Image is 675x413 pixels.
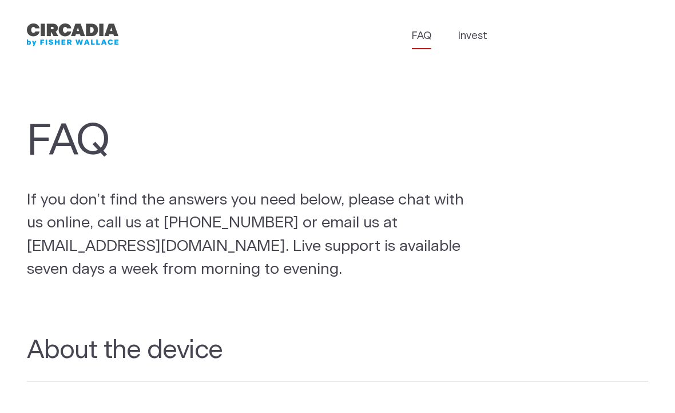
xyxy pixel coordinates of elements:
h2: About the device [27,335,648,381]
h1: FAQ [27,116,485,167]
a: Invest [458,29,487,44]
a: FAQ [412,29,431,44]
p: If you don’t find the answers you need below, please chat with us online, call us at [PHONE_NUMBE... [27,188,474,281]
img: circadia_bfw.png [27,21,118,49]
a: Circadia [27,21,118,49]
